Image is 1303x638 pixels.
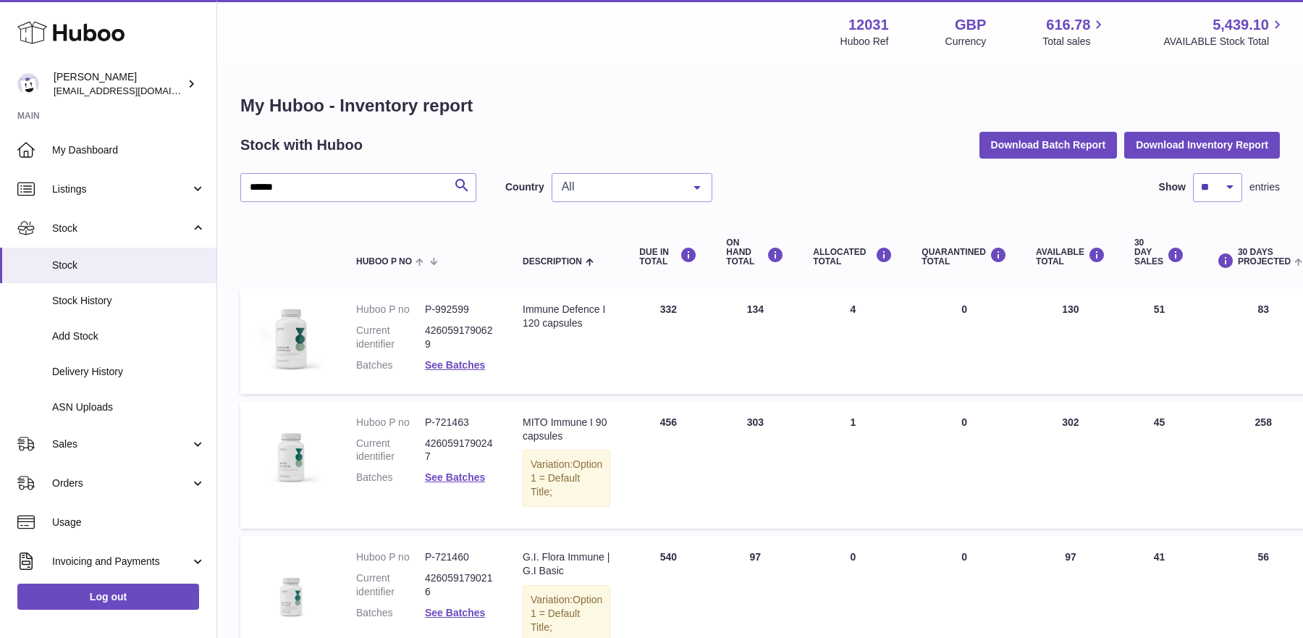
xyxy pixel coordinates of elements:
td: 302 [1021,401,1120,529]
td: 332 [625,288,712,394]
dt: Batches [356,471,425,484]
span: [EMAIL_ADDRESS][DOMAIN_NAME] [54,85,213,96]
dt: Batches [356,358,425,372]
span: Sales [52,437,190,451]
button: Download Inventory Report [1124,132,1280,158]
dt: Current identifier [356,324,425,351]
dd: P-721460 [425,550,494,564]
img: product image [255,550,327,623]
span: Listings [52,182,190,196]
span: Stock [52,259,206,272]
a: See Batches [425,359,485,371]
span: My Dashboard [52,143,206,157]
dt: Huboo P no [356,550,425,564]
div: 30 DAY SALES [1134,238,1184,267]
span: 616.78 [1046,15,1090,35]
img: admin@makewellforyou.com [17,73,39,95]
div: DUE IN TOTAL [639,247,697,266]
span: Invoicing and Payments [52,555,190,568]
span: 0 [961,416,967,428]
dd: 4260591790247 [425,437,494,464]
span: 0 [961,303,967,315]
dt: Batches [356,606,425,620]
span: entries [1249,180,1280,194]
label: Show [1159,180,1186,194]
td: 456 [625,401,712,529]
a: See Batches [425,607,485,618]
a: 5,439.10 AVAILABLE Stock Total [1163,15,1286,49]
span: 5,439.10 [1213,15,1269,35]
td: 45 [1120,401,1199,529]
span: Total sales [1042,35,1107,49]
div: Huboo Ref [840,35,889,49]
div: Currency [945,35,987,49]
h1: My Huboo - Inventory report [240,94,1280,117]
button: Download Batch Report [979,132,1118,158]
span: Option 1 = Default Title; [531,458,602,498]
td: 134 [712,288,798,394]
span: Delivery History [52,365,206,379]
span: Stock History [52,294,206,308]
td: 1 [798,401,907,529]
div: Immune Defence I 120 capsules [523,303,610,330]
div: MITO Immune I 90 capsules [523,416,610,443]
dd: 4260591790216 [425,571,494,599]
span: Usage [52,516,206,529]
span: Orders [52,477,190,490]
h2: Stock with Huboo [240,135,363,155]
dd: 4260591790629 [425,324,494,351]
td: 4 [798,288,907,394]
span: Stock [52,222,190,235]
dt: Current identifier [356,571,425,599]
div: Variation: [523,450,610,507]
a: Log out [17,584,199,610]
a: See Batches [425,471,485,483]
span: AVAILABLE Stock Total [1163,35,1286,49]
img: product image [255,303,327,375]
dt: Huboo P no [356,416,425,429]
td: 130 [1021,288,1120,394]
div: ON HAND Total [726,238,784,267]
span: Add Stock [52,330,206,343]
dd: P-721463 [425,416,494,429]
div: QUARANTINED Total [922,247,1007,266]
span: All [558,180,683,194]
span: 30 DAYS PROJECTED [1238,248,1291,266]
span: Huboo P no [356,257,412,266]
dd: P-992599 [425,303,494,316]
strong: 12031 [848,15,889,35]
div: G.I. Flora Immune | G.I Basic [523,550,610,578]
div: ALLOCATED Total [813,247,893,266]
strong: GBP [955,15,986,35]
a: 616.78 Total sales [1042,15,1107,49]
td: 51 [1120,288,1199,394]
dt: Current identifier [356,437,425,464]
span: ASN Uploads [52,400,206,414]
td: 303 [712,401,798,529]
label: Country [505,180,544,194]
span: Option 1 = Default Title; [531,594,602,633]
img: product image [255,416,327,488]
span: 0 [961,551,967,563]
div: AVAILABLE Total [1036,247,1105,266]
span: Description [523,257,582,266]
dt: Huboo P no [356,303,425,316]
div: [PERSON_NAME] [54,70,184,98]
